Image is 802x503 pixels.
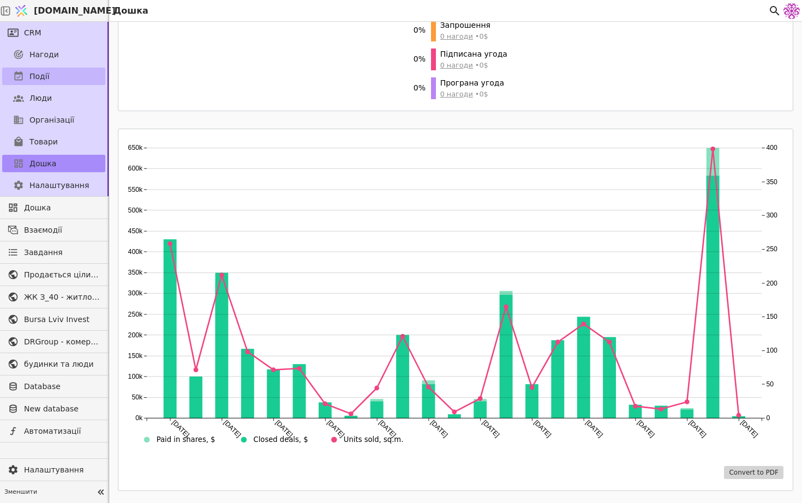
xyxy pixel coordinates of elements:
[2,221,105,239] a: Взаємодії
[222,419,242,439] text: [DATE]
[2,288,105,306] a: ЖК З_40 - житлова та комерційна нерухомість класу Преміум
[157,435,216,444] text: Paid in shares, $
[326,419,346,439] text: [DATE]
[2,355,105,373] a: будинки та люди
[171,419,191,439] text: [DATE]
[2,244,105,261] a: Завдання
[24,403,100,415] span: New database
[440,60,507,70] span: • 0 $
[128,311,143,318] text: 250k
[24,247,63,258] span: Завдання
[274,419,294,439] text: [DATE]
[2,24,105,41] a: CRM
[24,336,100,348] span: DRGroup - комерційна нерухоомість
[24,269,100,281] span: Продається цілий будинок [PERSON_NAME] нерухомість
[24,292,100,303] span: ЖК З_40 - житлова та комерційна нерухомість класу Преміум
[109,4,148,17] h2: Дошка
[584,419,605,439] text: [DATE]
[404,82,426,94] span: 0 %
[128,207,143,214] text: 500k
[29,136,58,148] span: Товари
[766,144,777,152] text: 400
[766,347,777,355] text: 100
[2,461,105,478] a: Налаштування
[2,46,105,63] a: Нагоди
[2,400,105,417] a: New database
[135,414,143,422] text: 0k
[766,280,777,287] text: 200
[29,180,89,191] span: Налаштування
[253,435,308,444] text: Closed deals, $
[2,111,105,129] a: Організації
[2,266,105,283] a: Продається цілий будинок [PERSON_NAME] нерухомість
[29,49,59,60] span: Нагоди
[739,419,759,439] text: [DATE]
[128,248,143,256] text: 400k
[29,114,74,126] span: Організації
[2,89,105,107] a: Люди
[24,225,100,236] span: Взаємодії
[128,165,143,172] text: 600k
[128,331,143,339] text: 200k
[2,155,105,172] a: Дошка
[532,419,553,439] text: [DATE]
[766,414,770,422] text: 0
[404,53,426,65] span: 0 %
[29,93,52,104] span: Люди
[404,25,426,36] span: 0 %
[128,289,143,297] text: 300k
[766,313,777,320] text: 150
[440,89,504,99] span: • 0 $
[128,269,143,277] text: 350k
[440,20,490,31] span: Запрошення
[766,178,777,186] text: 350
[11,1,109,21] a: [DOMAIN_NAME]
[24,314,100,325] span: Bursa Lviv Invest
[766,380,774,388] text: 50
[2,177,105,194] a: Налаштування
[440,31,490,41] span: • 0 $
[766,246,777,253] text: 250
[2,133,105,150] a: Товари
[724,466,783,479] button: Convert to PDF
[766,211,777,219] text: 300
[24,27,41,39] span: CRM
[4,488,93,497] span: Зменшити
[128,144,143,152] text: 650k
[440,32,473,40] span: 0 нагоди
[783,3,800,19] img: 137b5da8a4f5046b86490006a8dec47a
[128,352,143,360] text: 150k
[29,158,56,169] span: Дошка
[24,202,100,214] span: Дошка
[2,333,105,350] a: DRGroup - комерційна нерухоомість
[34,4,116,17] span: [DOMAIN_NAME]
[440,49,507,60] span: Підписана угода
[344,435,403,444] text: Units sold, sq.m.
[128,227,143,235] text: 450k
[24,381,100,392] span: Database
[131,393,143,401] text: 50k
[2,68,105,85] a: Події
[2,311,105,328] a: Bursa Lviv Invest
[481,419,501,439] text: [DATE]
[440,77,504,89] span: Програна угода
[440,90,473,98] span: 0 нагоди
[429,419,449,439] text: [DATE]
[2,199,105,216] a: Дошка
[687,419,708,439] text: [DATE]
[636,419,656,439] text: [DATE]
[24,359,100,370] span: будинки та люди
[2,378,105,395] a: Database
[24,464,100,476] span: Налаштування
[128,373,143,380] text: 100k
[378,419,398,439] text: [DATE]
[24,426,100,437] span: Автоматизації
[2,422,105,440] a: Автоматизації
[13,1,29,21] img: Logo
[29,71,50,82] span: Події
[440,61,473,69] span: 0 нагоди
[128,186,143,193] text: 550k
